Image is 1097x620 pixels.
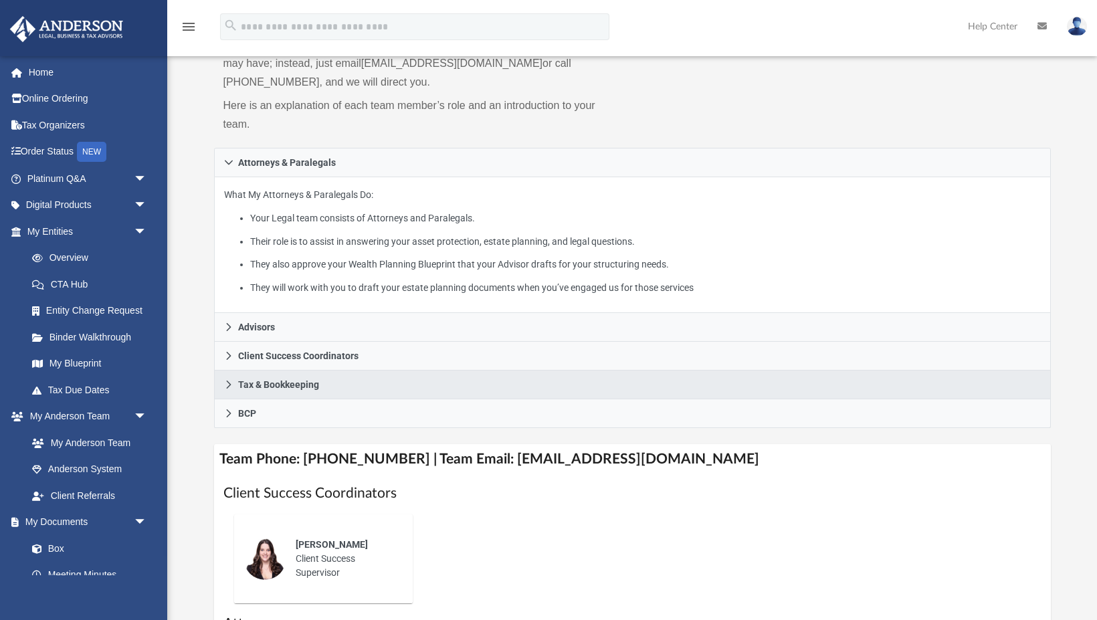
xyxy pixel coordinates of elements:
[77,142,106,162] div: NEW
[9,403,161,430] a: My Anderson Teamarrow_drop_down
[19,271,167,298] a: CTA Hub
[181,25,197,35] a: menu
[19,562,161,589] a: Meeting Minutes
[223,484,1041,503] h1: Client Success Coordinators
[19,324,167,350] a: Binder Walkthrough
[250,256,1041,273] li: They also approve your Wealth Planning Blueprint that your Advisor drafts for your structuring ne...
[1067,17,1087,36] img: User Pic
[134,403,161,431] span: arrow_drop_down
[214,342,1051,371] a: Client Success Coordinators
[238,322,275,332] span: Advisors
[6,16,127,42] img: Anderson Advisors Platinum Portal
[19,350,161,377] a: My Blueprint
[9,138,167,166] a: Order StatusNEW
[181,19,197,35] i: menu
[134,165,161,193] span: arrow_drop_down
[19,298,167,324] a: Entity Change Request
[250,233,1041,250] li: Their role is to assist in answering your asset protection, estate planning, and legal questions.
[9,509,161,536] a: My Documentsarrow_drop_down
[214,313,1051,342] a: Advisors
[19,377,167,403] a: Tax Due Dates
[19,245,167,272] a: Overview
[223,35,623,92] p: You don’t need to know who to contact specifically for each question or need you may have; instea...
[19,482,161,509] a: Client Referrals
[243,537,286,580] img: thumbnail
[223,96,623,134] p: Here is an explanation of each team member’s role and an introduction to your team.
[238,380,319,389] span: Tax & Bookkeeping
[9,165,167,192] a: Platinum Q&Aarrow_drop_down
[223,18,238,33] i: search
[9,59,167,86] a: Home
[134,192,161,219] span: arrow_drop_down
[214,371,1051,399] a: Tax & Bookkeeping
[214,399,1051,428] a: BCP
[214,177,1051,313] div: Attorneys & Paralegals
[214,148,1051,177] a: Attorneys & Paralegals
[286,528,403,589] div: Client Success Supervisor
[224,187,1041,296] p: What My Attorneys & Paralegals Do:
[9,112,167,138] a: Tax Organizers
[9,218,167,245] a: My Entitiesarrow_drop_down
[9,86,167,112] a: Online Ordering
[9,192,167,219] a: Digital Productsarrow_drop_down
[250,210,1041,227] li: Your Legal team consists of Attorneys and Paralegals.
[296,539,368,550] span: [PERSON_NAME]
[134,509,161,536] span: arrow_drop_down
[238,158,336,167] span: Attorneys & Paralegals
[19,429,154,456] a: My Anderson Team
[134,218,161,245] span: arrow_drop_down
[238,409,256,418] span: BCP
[250,280,1041,296] li: They will work with you to draft your estate planning documents when you’ve engaged us for those ...
[361,58,542,69] a: [EMAIL_ADDRESS][DOMAIN_NAME]
[214,444,1051,474] h4: Team Phone: [PHONE_NUMBER] | Team Email: [EMAIL_ADDRESS][DOMAIN_NAME]
[19,456,161,483] a: Anderson System
[238,351,359,360] span: Client Success Coordinators
[19,535,154,562] a: Box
